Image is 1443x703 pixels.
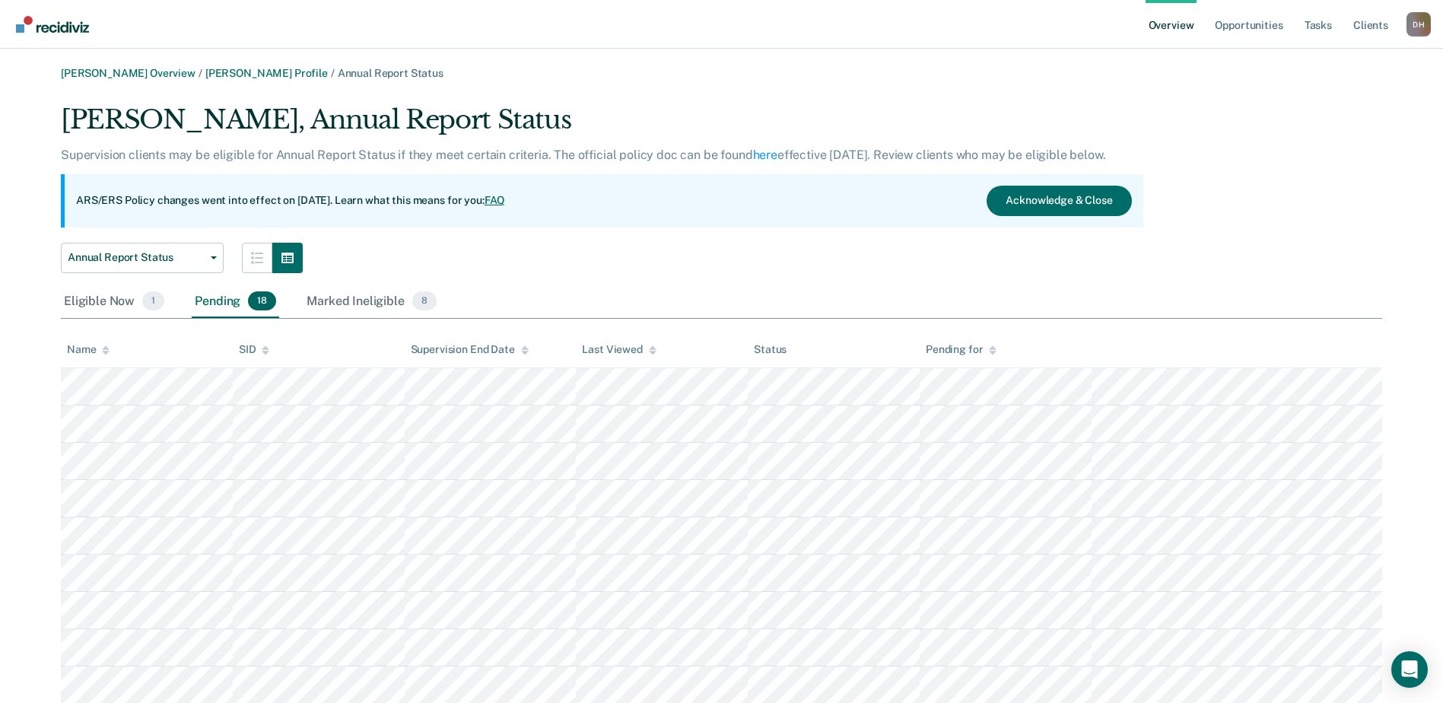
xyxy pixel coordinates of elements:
[16,16,89,33] img: Recidiviz
[1406,12,1431,37] div: D H
[926,343,996,356] div: Pending for
[411,343,529,356] div: Supervision End Date
[61,148,1105,162] p: Supervision clients may be eligible for Annual Report Status if they meet certain criteria. The o...
[61,67,195,79] a: [PERSON_NAME] Overview
[328,67,338,79] span: /
[338,67,443,79] span: Annual Report Status
[142,291,164,311] span: 1
[205,67,328,79] a: [PERSON_NAME] Profile
[195,67,205,79] span: /
[987,186,1131,216] button: Acknowledge & Close
[754,343,787,356] div: Status
[485,194,506,206] a: FAQ
[582,343,656,356] div: Last Viewed
[61,104,1143,148] div: [PERSON_NAME], Annual Report Status
[1406,12,1431,37] button: Profile dropdown button
[67,343,110,356] div: Name
[239,343,270,356] div: SID
[192,285,279,319] div: Pending18
[248,291,276,311] span: 18
[412,291,437,311] span: 8
[1391,651,1428,688] div: Open Intercom Messenger
[76,193,505,208] p: ARS/ERS Policy changes went into effect on [DATE]. Learn what this means for you:
[304,285,440,319] div: Marked Ineligible8
[61,285,167,319] div: Eligible Now1
[68,251,205,264] span: Annual Report Status
[61,243,224,273] button: Annual Report Status
[753,148,777,162] a: here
